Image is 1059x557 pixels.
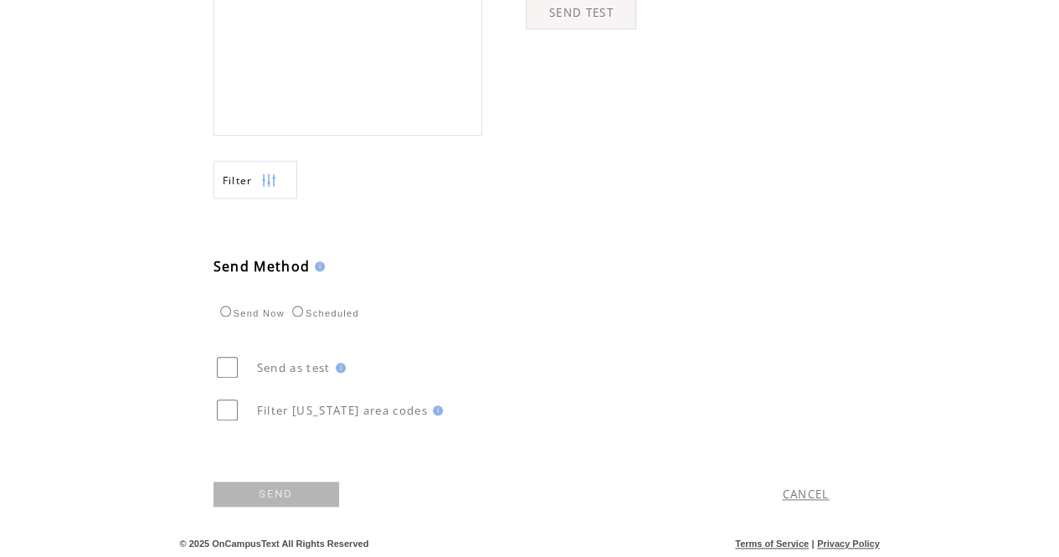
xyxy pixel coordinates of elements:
[213,161,297,199] a: Filter
[216,308,285,318] label: Send Now
[817,539,880,549] a: Privacy Policy
[331,363,346,373] img: help.gif
[257,360,331,375] span: Send as test
[213,482,339,507] a: SEND
[428,405,443,415] img: help.gif
[261,162,276,199] img: filters.png
[257,403,428,418] span: Filter [US_STATE] area codes
[735,539,809,549] a: Terms of Service
[180,539,369,549] span: © 2025 OnCampusText All Rights Reserved
[310,261,325,271] img: help.gif
[220,306,231,317] input: Send Now
[292,306,303,317] input: Scheduled
[783,487,830,502] a: CANCEL
[223,173,253,188] span: Show filters
[288,308,359,318] label: Scheduled
[213,257,311,276] span: Send Method
[811,539,814,549] span: |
